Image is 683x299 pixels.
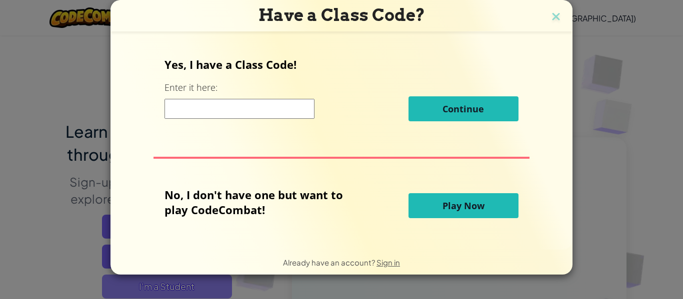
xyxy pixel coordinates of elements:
img: close icon [549,10,562,25]
button: Continue [408,96,518,121]
span: Continue [442,103,484,115]
label: Enter it here: [164,81,217,94]
button: Play Now [408,193,518,218]
span: Play Now [442,200,484,212]
a: Sign in [376,258,400,267]
span: Have a Class Code? [258,5,425,25]
p: No, I don't have one but want to play CodeCombat! [164,187,358,217]
span: Already have an account? [283,258,376,267]
p: Yes, I have a Class Code! [164,57,518,72]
